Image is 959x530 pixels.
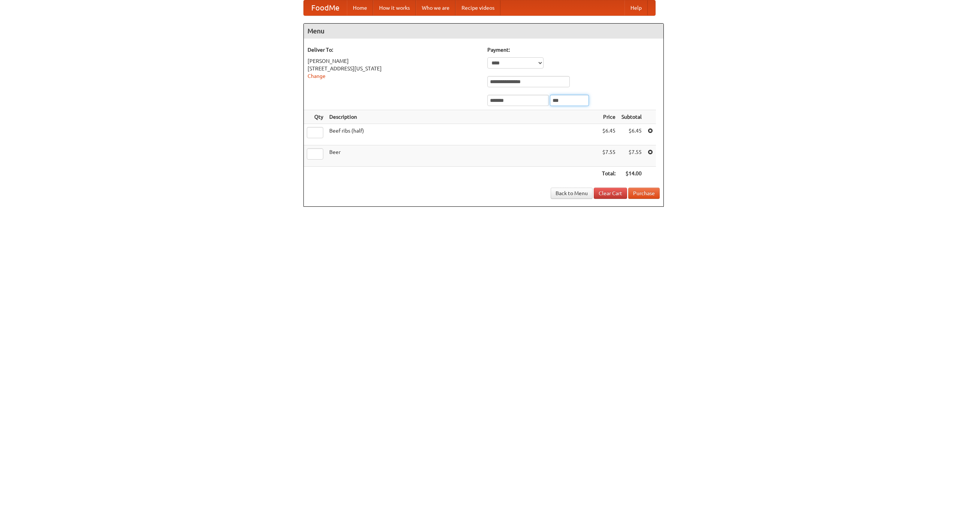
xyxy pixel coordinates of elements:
[618,124,645,145] td: $6.45
[599,124,618,145] td: $6.45
[308,73,326,79] a: Change
[304,0,347,15] a: FoodMe
[628,188,660,199] button: Purchase
[308,46,480,54] h5: Deliver To:
[456,0,500,15] a: Recipe videos
[308,65,480,72] div: [STREET_ADDRESS][US_STATE]
[373,0,416,15] a: How it works
[347,0,373,15] a: Home
[304,24,663,39] h4: Menu
[618,167,645,181] th: $14.00
[624,0,648,15] a: Help
[599,110,618,124] th: Price
[326,145,599,167] td: Beer
[304,110,326,124] th: Qty
[599,145,618,167] td: $7.55
[551,188,593,199] a: Back to Menu
[416,0,456,15] a: Who we are
[487,46,660,54] h5: Payment:
[326,124,599,145] td: Beef ribs (half)
[618,145,645,167] td: $7.55
[594,188,627,199] a: Clear Cart
[308,57,480,65] div: [PERSON_NAME]
[326,110,599,124] th: Description
[618,110,645,124] th: Subtotal
[599,167,618,181] th: Total:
